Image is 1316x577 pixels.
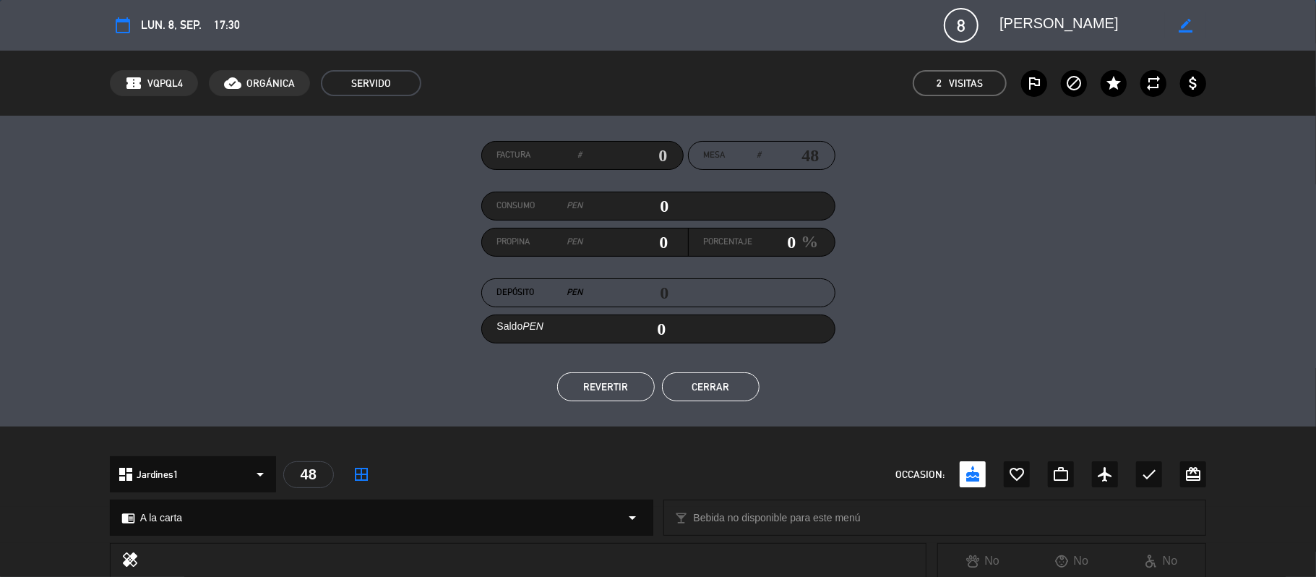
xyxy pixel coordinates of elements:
[557,372,655,401] button: REVERTIR
[137,466,179,483] span: Jardines1
[762,145,820,166] input: number
[662,372,760,401] button: Cerrar
[704,235,753,249] label: Porcentaje
[578,148,582,163] em: #
[283,461,334,488] div: 48
[1028,552,1117,570] div: No
[214,16,240,35] span: 17:30
[1052,466,1070,483] i: work_outline
[704,148,726,163] span: Mesa
[949,75,983,92] em: Visitas
[583,195,669,217] input: 0
[140,510,182,526] span: A la carta
[353,466,370,483] i: border_all
[1008,466,1025,483] i: favorite_border
[121,551,139,571] i: healing
[251,466,269,483] i: arrow_drop_down
[125,74,142,92] span: confirmation_number
[121,511,135,525] i: chrome_reader_mode
[1117,552,1205,570] div: No
[497,318,544,335] label: Saldo
[1184,74,1202,92] i: attach_money
[321,70,421,96] span: SERVIDO
[117,466,134,483] i: dashboard
[753,231,796,253] input: 0
[624,509,642,526] i: arrow_drop_down
[497,286,583,300] label: Depósito
[1179,19,1192,33] i: border_color
[224,74,241,92] i: cloud_done
[497,235,583,249] label: Propina
[147,75,183,92] span: VQPQL4
[141,16,202,35] span: lun. 8, sep.
[246,75,295,92] span: ORGÁNICA
[1025,74,1043,92] i: outlined_flag
[1184,466,1202,483] i: card_giftcard
[1065,74,1083,92] i: block
[497,148,582,163] label: Factura
[675,511,689,525] i: local_bar
[114,17,132,34] i: calendar_today
[582,231,668,253] input: 0
[895,466,945,483] span: OCCASION:
[964,466,981,483] i: cake
[757,148,762,163] em: #
[937,75,942,92] span: 2
[567,199,583,213] em: PEN
[497,199,583,213] label: Consumo
[1145,74,1162,92] i: repeat
[582,145,668,166] input: 0
[944,8,979,43] span: 8
[522,320,543,332] em: PEN
[567,286,583,300] em: PEN
[1140,466,1158,483] i: check
[938,552,1027,570] div: No
[1105,74,1122,92] i: star
[796,228,819,256] em: %
[694,510,861,526] span: Bebida no disponible para este menú
[110,12,136,38] button: calendar_today
[1096,466,1114,483] i: airplanemode_active
[567,235,582,249] em: PEN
